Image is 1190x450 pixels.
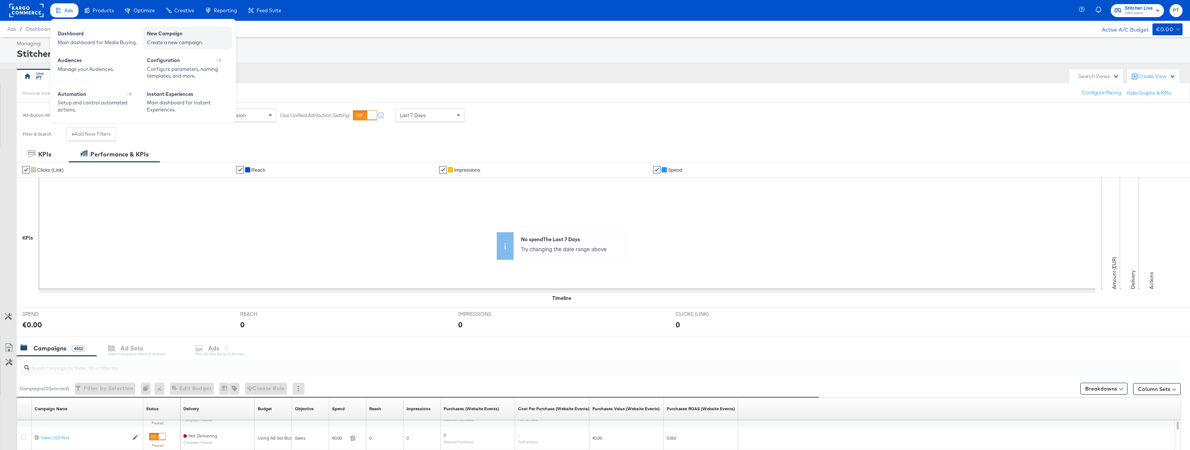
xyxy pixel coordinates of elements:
[17,47,1181,60] div: Stitcher Live
[653,166,660,174] a: ✔
[280,112,350,119] label: Use Unified Attribution Setting:
[400,112,426,119] span: Last 7 Days
[592,435,602,441] span: €0.00
[1111,4,1164,17] button: Stitcher LiveAdkit Demo
[1133,383,1181,395] button: Column Sets
[1078,73,1119,80] div: Search Views
[521,245,623,253] p: Try changing the date range above
[16,26,26,32] span: /
[518,406,589,412] a: The average cost for each purchase tracked by your Custom Audience pixel on your website after pe...
[22,132,52,137] div: Filter & Search:
[295,406,313,412] div: Objective
[71,130,74,137] strong: +
[1156,25,1173,34] div: €0.00
[458,319,463,330] div: 0
[257,7,281,13] span: Feed Suite
[1173,6,1180,15] span: PT
[22,90,67,96] div: Personal View Actions:
[251,167,266,173] span: Reach
[35,406,67,412] a: Your campaign name.
[183,440,217,444] sub: Campaign Paused
[592,406,660,412] div: Purchases Value (Website Events)
[676,311,731,318] span: CLICKS (LINK)
[36,74,42,81] div: PT
[22,166,30,174] a: ✔
[64,7,73,13] span: Ads
[214,7,237,13] span: Reporting
[332,435,347,441] span: €0.00
[141,383,154,395] div: 0
[258,435,299,441] div: Using Ad Set Budget
[1152,23,1183,35] button: €0.00
[369,435,372,441] span: 0
[41,435,129,441] a: Sales V23 Test
[66,127,116,141] button: +Add New Filters
[240,311,296,318] span: REACH
[518,432,520,438] span: -
[369,406,381,412] a: The number of people your ad was served to.
[1125,10,1153,16] span: Adkit Demo
[592,406,660,412] a: The total value of the purchase actions tracked by your Custom Audience pixel on your website aft...
[240,319,245,330] div: 0
[444,406,499,412] div: Purchases (Website Events)
[149,443,166,448] label: Paused
[1138,73,1175,80] div: Create View
[1170,4,1183,17] button: PT
[22,319,42,330] div: €0.00
[518,440,538,444] sub: Per Purchase
[146,406,159,412] a: Shows the current state of your Ad Campaign.
[444,440,474,444] sub: Website Purchases
[149,421,166,425] label: Paused
[189,433,217,438] span: Not Delivering
[29,357,1070,372] input: Search Campaigns by Name, ID or Objective
[17,40,1181,47] div: Managing:
[667,406,735,412] a: The total value of the purchase actions divided by spend tracked by your Custom Audience pixel on...
[444,406,499,412] a: The number of times a purchase was made tracked by your Custom Audience pixel on your website aft...
[174,7,194,13] span: Creative
[90,150,149,159] div: Performance & KPIs
[439,166,447,174] a: ✔
[295,406,313,412] a: Your campaign's objective.
[406,406,431,412] a: The number of times your ad was served. On mobile apps an ad is counted as served the first time ...
[237,166,244,174] a: ✔
[668,167,682,173] span: Spend
[332,406,345,412] a: The total amount spent to date.
[667,406,735,412] div: Purchases ROAS (Website Events)
[26,26,52,32] a: Dashboard
[33,344,66,353] div: Campaigns
[332,406,345,412] div: Spend
[667,435,676,441] span: 0.00x
[369,406,381,412] div: Reach
[183,406,199,412] a: Reflects the ability of your Ad Campaign to achieve delivery based on ad states, schedule and bud...
[1077,86,1126,100] button: Configure Pacing
[1125,4,1153,12] span: Stitcher Live
[134,7,155,13] span: Optimize
[406,435,409,441] span: 0
[22,113,62,118] div: Attribution Window:
[676,319,680,330] div: 0
[521,236,623,243] div: No spend The Last 7 Days
[146,406,159,412] div: Status
[1094,23,1149,35] div: Active A/C Budget
[458,311,514,318] span: IMPRESSIONS
[406,406,431,412] div: Impressions
[37,167,64,173] span: Clicks (Link)
[258,406,272,412] a: The maximum amount you're willing to spend on your ads, on average each day or over the lifetime ...
[1126,90,1171,97] button: Hide Graphs & KPIs
[7,26,16,32] span: Ads
[183,406,199,412] div: Delivery
[1080,383,1128,395] button: Breakdowns
[38,150,51,159] div: KPIs
[444,432,446,438] span: 0
[295,435,306,441] span: Sales
[93,7,114,13] span: Products
[22,311,78,318] span: SPEND
[35,406,67,412] div: Campaign Name
[72,345,85,352] div: 4552
[20,385,69,392] div: Campaigns ( 0 Selected)
[518,406,589,412] div: Cost Per Purchase (Website Events)
[454,167,480,173] span: Impressions
[258,406,272,412] div: Budget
